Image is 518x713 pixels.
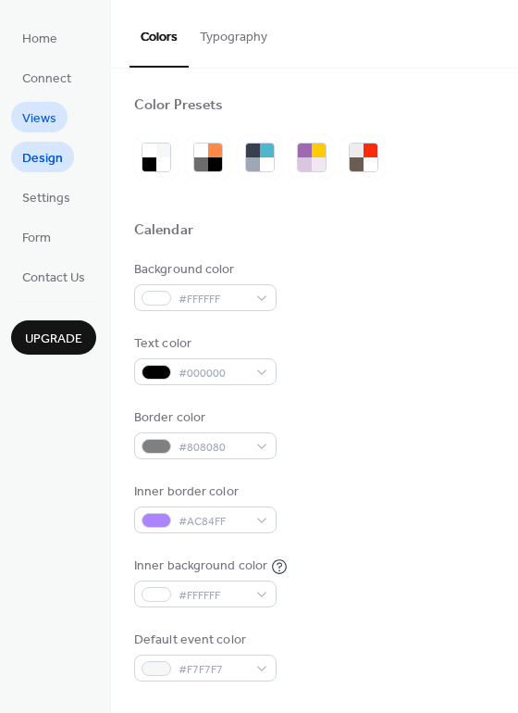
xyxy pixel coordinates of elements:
[22,30,57,49] span: Home
[22,189,70,208] span: Settings
[134,482,273,502] div: Inner border color
[179,290,247,309] span: #FFFFFF
[134,260,273,280] div: Background color
[179,586,247,606] span: #FFFFFF
[11,62,82,93] a: Connect
[11,22,68,53] a: Home
[11,261,96,292] a: Contact Us
[22,269,85,288] span: Contact Us
[25,330,82,349] span: Upgrade
[22,229,51,248] span: Form
[179,364,247,383] span: #000000
[11,181,81,212] a: Settings
[22,149,63,169] span: Design
[11,102,68,132] a: Views
[11,221,62,252] a: Form
[22,69,71,89] span: Connect
[179,512,247,532] span: #AC84FF
[134,631,273,650] div: Default event color
[11,320,96,355] button: Upgrade
[134,96,223,116] div: Color Presets
[134,557,267,576] div: Inner background color
[179,660,247,680] span: #F7F7F7
[11,142,74,172] a: Design
[134,221,193,241] div: Calendar
[134,334,273,354] div: Text color
[22,109,56,129] span: Views
[179,438,247,457] span: #808080
[134,408,273,428] div: Border color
